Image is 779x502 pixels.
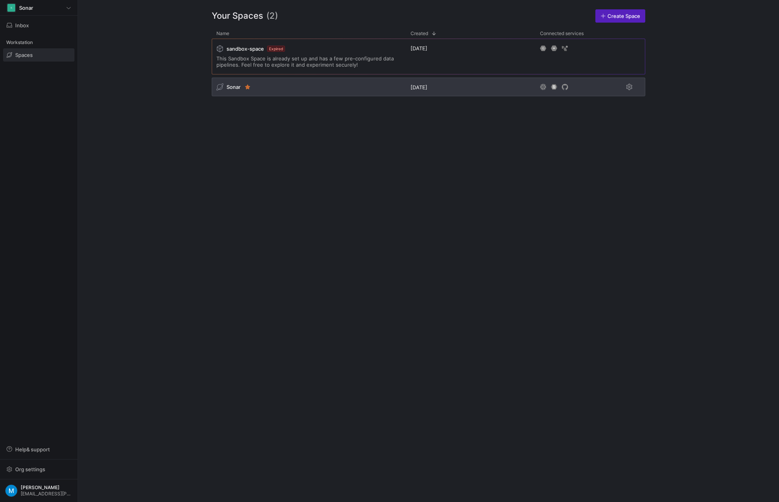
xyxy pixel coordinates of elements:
[3,483,74,499] button: https://lh3.googleusercontent.com/a/ACg8ocIIIPPK56-UitbqMzJxr_MwuuHMgqXeggjCSIT17pyze7hLHw=s96-c[...
[607,13,640,19] span: Create Space
[540,31,584,36] span: Connected services
[212,39,645,78] div: Press SPACE to select this row.
[15,466,45,472] span: Org settings
[216,55,401,68] span: This Sandbox Space is already set up and has a few pre-configured data pipelines. Feel free to ex...
[267,46,285,52] span: Expired
[3,19,74,32] button: Inbox
[5,484,18,497] img: https://lh3.googleusercontent.com/a/ACg8ocIIIPPK56-UitbqMzJxr_MwuuHMgqXeggjCSIT17pyze7hLHw=s96-c
[3,37,74,48] div: Workstation
[3,467,74,473] a: Org settings
[266,9,278,23] span: (2)
[212,9,263,23] span: Your Spaces
[3,463,74,476] button: Org settings
[21,485,73,490] span: [PERSON_NAME]
[15,446,50,453] span: Help & support
[595,9,645,23] a: Create Space
[3,443,74,456] button: Help& support
[411,45,427,51] span: [DATE]
[7,4,15,12] div: S
[19,5,33,11] span: Sonar
[227,46,264,52] span: sandbox-space
[212,78,645,99] div: Press SPACE to select this row.
[411,84,427,90] span: [DATE]
[216,31,229,36] span: Name
[15,52,33,58] span: Spaces
[15,22,29,28] span: Inbox
[227,84,241,90] span: Sonar
[411,31,428,36] span: Created
[3,48,74,62] a: Spaces
[21,491,73,497] span: [EMAIL_ADDRESS][PERSON_NAME][DOMAIN_NAME]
